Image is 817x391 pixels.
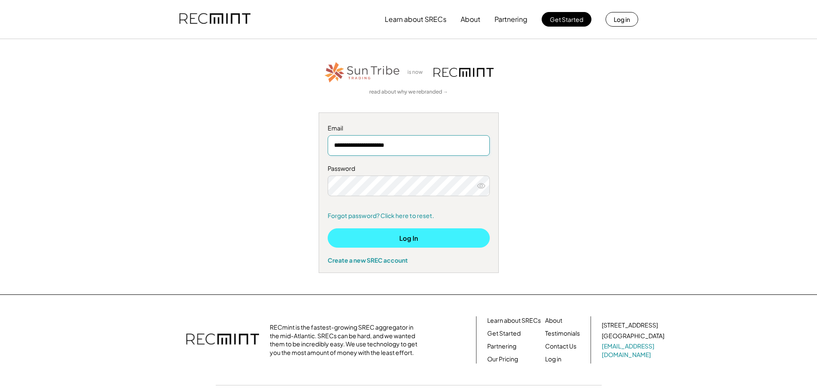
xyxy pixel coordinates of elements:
[434,68,494,77] img: recmint-logotype%403x.png
[405,69,429,76] div: is now
[545,342,576,351] a: Contact Us
[328,256,490,264] div: Create a new SREC account
[487,355,518,364] a: Our Pricing
[328,228,490,248] button: Log In
[324,61,401,84] img: STT_Horizontal_Logo%2B-%2BColor.png
[461,11,480,28] button: About
[328,212,490,220] a: Forgot password? Click here to reset.
[369,88,448,96] a: read about why we rebranded →
[270,323,422,357] div: RECmint is the fastest-growing SREC aggregator in the mid-Atlantic. SRECs can be hard, and we wan...
[385,11,446,28] button: Learn about SRECs
[328,164,490,173] div: Password
[487,329,521,338] a: Get Started
[602,332,664,340] div: [GEOGRAPHIC_DATA]
[487,316,541,325] a: Learn about SRECs
[602,342,666,359] a: [EMAIL_ADDRESS][DOMAIN_NAME]
[542,12,591,27] button: Get Started
[186,325,259,355] img: recmint-logotype%403x.png
[545,329,580,338] a: Testimonials
[606,12,638,27] button: Log in
[545,316,562,325] a: About
[494,11,528,28] button: Partnering
[545,355,561,364] a: Log in
[487,342,516,351] a: Partnering
[328,124,490,133] div: Email
[179,5,250,34] img: recmint-logotype%403x.png
[602,321,658,330] div: [STREET_ADDRESS]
